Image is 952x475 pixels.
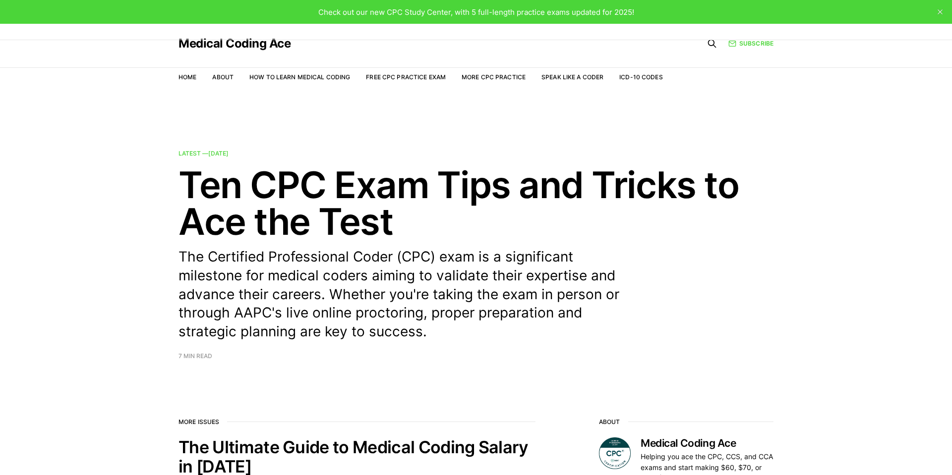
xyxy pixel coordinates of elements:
[178,248,635,341] p: The Certified Professional Coder (CPC) exam is a significant milestone for medical coders aiming ...
[462,73,526,81] a: More CPC Practice
[728,39,773,48] a: Subscribe
[366,73,446,81] a: Free CPC Practice Exam
[249,73,350,81] a: How to Learn Medical Coding
[178,166,773,240] h2: Ten CPC Exam Tips and Tricks to Ace the Test
[208,150,229,157] time: [DATE]
[178,38,291,50] a: Medical Coding Ace
[704,426,952,475] iframe: portal-trigger
[178,73,196,81] a: Home
[318,7,634,17] span: Check out our new CPC Study Center, with 5 full-length practice exams updated for 2025!
[178,353,212,359] span: 7 min read
[178,419,535,425] h2: More issues
[178,150,229,157] span: Latest —
[178,151,773,359] a: Latest —[DATE] Ten CPC Exam Tips and Tricks to Ace the Test The Certified Professional Coder (CPC...
[541,73,603,81] a: Speak Like a Coder
[932,4,948,20] button: close
[212,73,234,81] a: About
[599,419,773,425] h2: About
[641,437,773,449] h3: Medical Coding Ace
[599,437,631,469] img: Medical Coding Ace
[619,73,662,81] a: ICD-10 Codes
